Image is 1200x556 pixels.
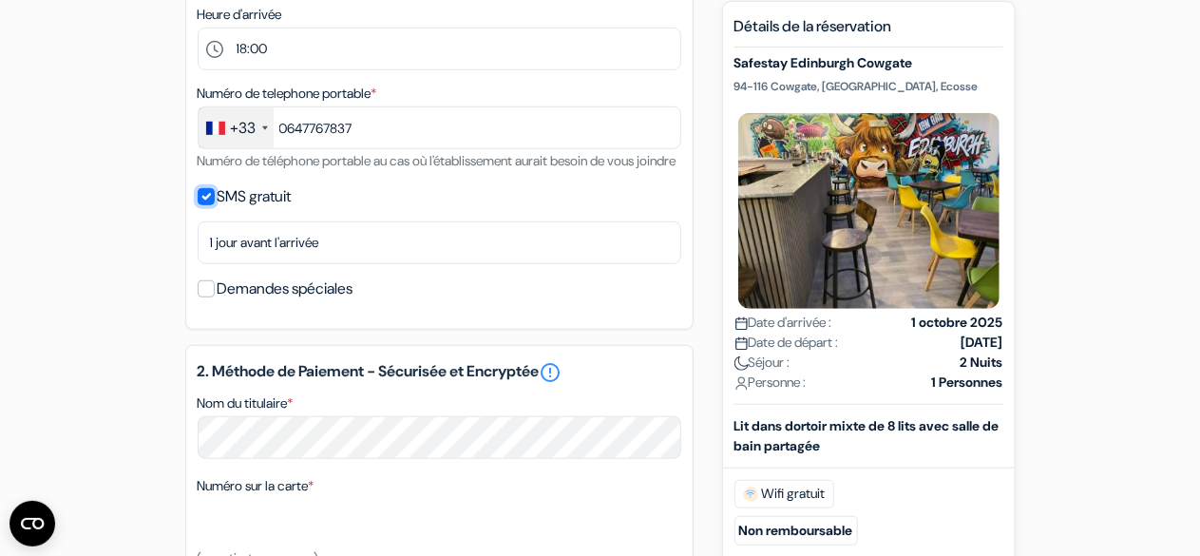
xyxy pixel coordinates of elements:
h5: 2. Méthode de Paiement - Sécurisée et Encryptée [198,361,681,384]
h5: Safestay Edinburgh Cowgate [734,55,1003,71]
b: Lit dans dortoir mixte de 8 lits avec salle de bain partagée [734,416,1000,453]
label: Numéro sur la carte [198,476,314,496]
label: Numéro de telephone portable [198,84,377,104]
strong: 1 Personnes [932,372,1003,392]
a: error_outline [540,361,562,384]
span: Date de départ : [734,332,839,352]
img: calendar.svg [734,336,749,350]
span: Wifi gratuit [734,479,834,508]
span: Date d'arrivée : [734,312,832,332]
img: calendar.svg [734,316,749,330]
small: Non remboursable [734,515,858,545]
h5: Détails de la réservation [734,17,1003,48]
p: 94-116 Cowgate, [GEOGRAPHIC_DATA], Ecosse [734,79,1003,94]
img: moon.svg [734,355,749,370]
div: +33 [231,117,257,140]
strong: 1 octobre 2025 [912,312,1003,332]
button: Ouvrir le widget CMP [10,501,55,546]
span: Séjour : [734,352,790,372]
span: Personne : [734,372,807,392]
label: Demandes spéciales [218,276,353,302]
small: Numéro de téléphone portable au cas où l'établissement aurait besoin de vous joindre [198,152,676,169]
input: 6 12 34 56 78 [198,106,681,149]
label: Nom du titulaire [198,393,294,413]
img: user_icon.svg [734,375,749,390]
strong: [DATE] [962,332,1003,352]
img: free_wifi.svg [743,486,758,501]
div: France: +33 [199,107,274,148]
label: Heure d'arrivée [198,5,282,25]
strong: 2 Nuits [961,352,1003,372]
label: SMS gratuit [218,183,292,210]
